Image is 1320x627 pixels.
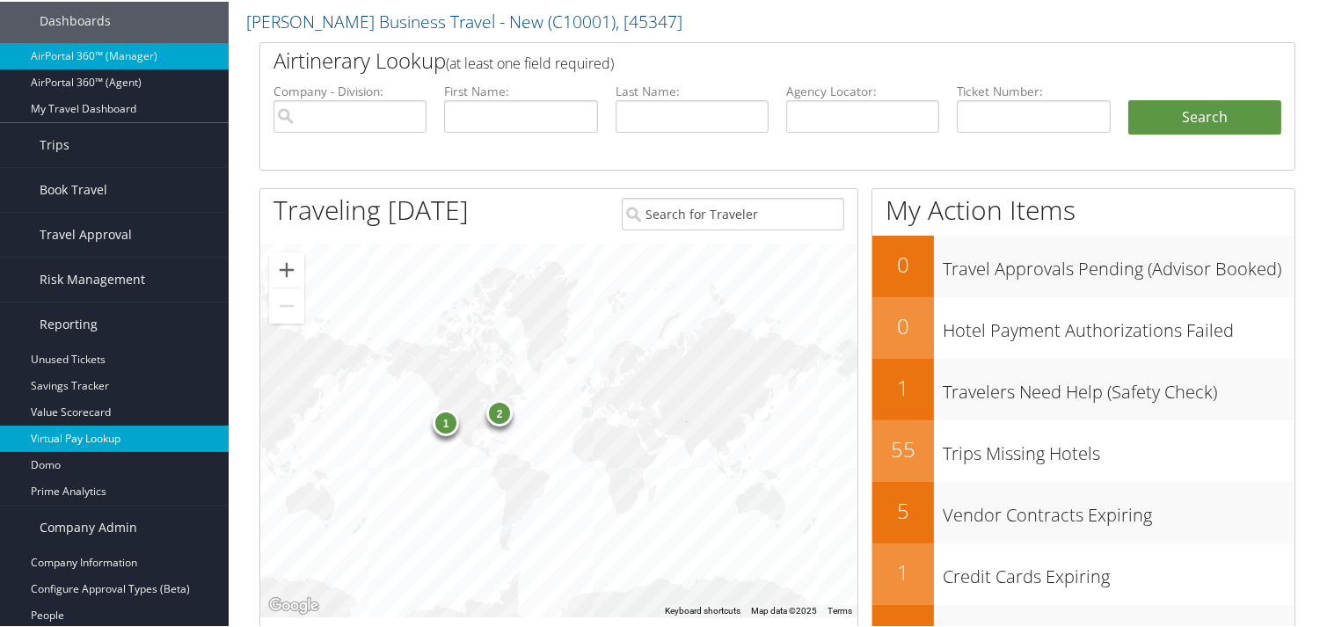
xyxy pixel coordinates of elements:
[943,492,1294,526] h3: Vendor Contracts Expiring
[444,81,597,98] label: First Name:
[273,190,469,227] h1: Traveling [DATE]
[872,433,934,463] h2: 55
[786,81,939,98] label: Agency Locator:
[40,166,107,210] span: Book Travel
[269,251,304,286] button: Zoom in
[40,256,145,300] span: Risk Management
[943,554,1294,587] h3: Credit Cards Expiring
[957,81,1110,98] label: Ticket Number:
[872,371,934,401] h2: 1
[872,357,1294,419] a: 1Travelers Need Help (Safety Check)
[40,211,132,255] span: Travel Approval
[828,604,852,614] a: Terms (opens in new tab)
[943,308,1294,341] h3: Hotel Payment Authorizations Failed
[548,8,616,32] span: ( C10001 )
[872,480,1294,542] a: 5Vendor Contracts Expiring
[269,287,304,322] button: Zoom out
[616,8,682,32] span: , [ 45347 ]
[872,190,1294,227] h1: My Action Items
[40,121,69,165] span: Trips
[872,310,934,339] h2: 0
[40,504,137,548] span: Company Admin
[943,431,1294,464] h3: Trips Missing Hotels
[622,196,844,229] input: Search for Traveler
[872,234,1294,295] a: 0Travel Approvals Pending (Advisor Booked)
[872,248,934,278] h2: 0
[273,81,427,98] label: Company - Division:
[751,604,817,614] span: Map data ©2025
[246,8,682,32] a: [PERSON_NAME] Business Travel - New
[446,52,614,71] span: (at least one field required)
[433,408,459,434] div: 1
[943,369,1294,403] h3: Travelers Need Help (Safety Check)
[872,556,934,586] h2: 1
[872,295,1294,357] a: 0Hotel Payment Authorizations Failed
[872,494,934,524] h2: 5
[273,44,1195,74] h2: Airtinerary Lookup
[616,81,769,98] label: Last Name:
[872,419,1294,480] a: 55Trips Missing Hotels
[486,398,513,425] div: 2
[943,246,1294,280] h3: Travel Approvals Pending (Advisor Booked)
[265,593,323,616] a: Open this area in Google Maps (opens a new window)
[1128,98,1281,134] button: Search
[265,593,323,616] img: Google
[40,301,98,345] span: Reporting
[872,542,1294,603] a: 1Credit Cards Expiring
[665,603,740,616] button: Keyboard shortcuts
